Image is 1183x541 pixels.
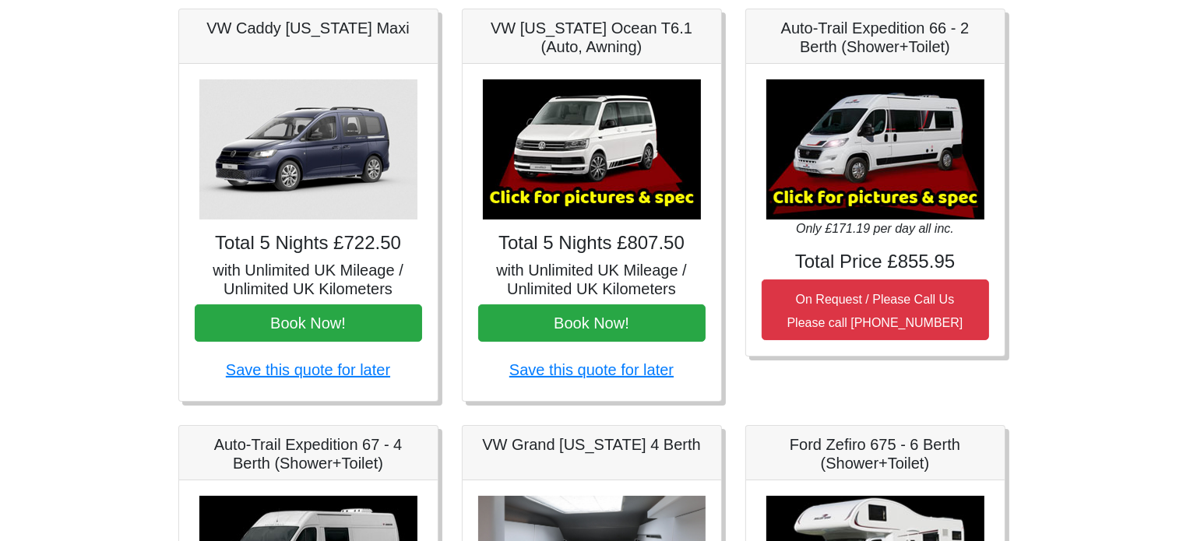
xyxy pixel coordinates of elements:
h5: Auto-Trail Expedition 66 - 2 Berth (Shower+Toilet) [762,19,989,56]
button: On Request / Please Call UsPlease call [PHONE_NUMBER] [762,279,989,340]
h4: Total 5 Nights £722.50 [195,232,422,255]
img: VW Caddy California Maxi [199,79,417,220]
i: Only £171.19 per day all inc. [796,222,954,235]
h5: Auto-Trail Expedition 67 - 4 Berth (Shower+Toilet) [195,435,422,472]
h5: with Unlimited UK Mileage / Unlimited UK Kilometers [478,261,706,298]
h4: Total Price £855.95 [762,251,989,273]
img: VW California Ocean T6.1 (Auto, Awning) [483,79,701,220]
a: Save this quote for later [226,361,390,378]
button: Book Now! [478,304,706,342]
button: Book Now! [195,304,422,342]
a: Save this quote for later [509,361,674,378]
h5: VW Grand [US_STATE] 4 Berth [478,435,706,454]
h4: Total 5 Nights £807.50 [478,232,706,255]
h5: VW Caddy [US_STATE] Maxi [195,19,422,37]
small: On Request / Please Call Us Please call [PHONE_NUMBER] [787,293,963,329]
img: Auto-Trail Expedition 66 - 2 Berth (Shower+Toilet) [766,79,984,220]
h5: VW [US_STATE] Ocean T6.1 (Auto, Awning) [478,19,706,56]
h5: Ford Zefiro 675 - 6 Berth (Shower+Toilet) [762,435,989,472]
h5: with Unlimited UK Mileage / Unlimited UK Kilometers [195,261,422,298]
